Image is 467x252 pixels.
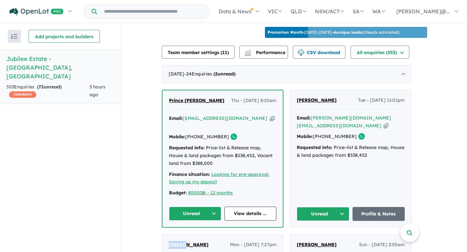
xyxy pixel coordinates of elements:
span: - 24 Enquir ies [184,71,235,77]
button: All enquiries (553) [351,46,409,59]
a: [PERSON_NAME] [297,241,337,249]
a: View details ... [224,207,277,221]
a: Profile & Notes [353,207,405,221]
div: [DATE] [162,65,412,83]
a: [PERSON_NAME] [169,241,209,249]
p: [DATE] - [DATE] - ( 15 leads estimated) [268,29,400,35]
span: Thu - [DATE] 8:10am [231,97,276,105]
span: 11 [222,50,227,55]
a: [PHONE_NUMBER] [185,134,229,140]
span: Prince [PERSON_NAME] [169,97,224,103]
div: Price-list & Release map, House & land packages from $538,452 [297,144,405,159]
span: Tue - [DATE] 11:01pm [358,97,405,104]
div: 553 Enquir ies [6,83,90,99]
button: Copy [270,115,275,122]
button: Team member settings (11) [162,46,234,59]
span: CASHBACK [9,91,36,98]
img: download icon [298,50,304,56]
span: 3 hours ago [90,84,105,97]
img: line-chart.svg [245,50,251,53]
a: 6 - 12 months [203,190,233,196]
span: [PERSON_NAME] [297,242,337,247]
button: CSV download [293,46,345,59]
a: Prince [PERSON_NAME] [169,97,224,105]
span: [PERSON_NAME]@... [396,8,450,15]
strong: ( unread) [37,84,62,90]
a: [PHONE_NUMBER] [313,133,357,139]
b: 4 unique leads [333,30,362,35]
div: Price-list & Release map, House & land packages from $538,452, Vacant land from $388,000 [169,144,276,167]
button: Add projects and builders [29,30,100,43]
span: 2 [215,71,218,77]
div: | [169,189,276,197]
span: Performance [245,50,285,55]
a: Looking for pre-approval, Saving up my deposit [169,171,270,185]
strong: Email: [297,115,311,121]
strong: Requested info: [297,144,332,150]
b: Promotion Month: [268,30,304,35]
span: [PERSON_NAME] [169,242,209,247]
h5: Jubilee Estate - [GEOGRAPHIC_DATA] , [GEOGRAPHIC_DATA] [6,54,115,81]
strong: ( unread) [213,71,235,77]
button: Unread [297,207,349,221]
strong: Mobile: [297,133,313,139]
span: Sun - [DATE] 2:50am [359,241,405,249]
strong: Finance situation: [169,171,210,177]
span: 72 [39,84,44,90]
input: Try estate name, suburb, builder or developer [98,5,208,18]
button: Unread [169,207,221,221]
a: [PERSON_NAME] [297,97,337,104]
img: Openlot PRO Logo White [9,8,64,16]
img: sort.svg [11,34,18,39]
span: Mon - [DATE] 7:27pm [230,241,277,249]
span: [PERSON_NAME] [297,97,337,103]
button: Performance [239,46,288,59]
a: [EMAIL_ADDRESS][DOMAIN_NAME] [183,115,267,121]
strong: Mobile: [169,134,185,140]
strong: Budget: [169,190,187,196]
button: Copy [384,122,389,129]
strong: Email: [169,115,183,121]
a: 80000 [188,190,202,196]
strong: Requested info: [169,145,205,151]
a: [PERSON_NAME][DOMAIN_NAME][EMAIL_ADDRESS][DOMAIN_NAME] [297,115,391,129]
img: bar-chart.svg [245,52,251,56]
